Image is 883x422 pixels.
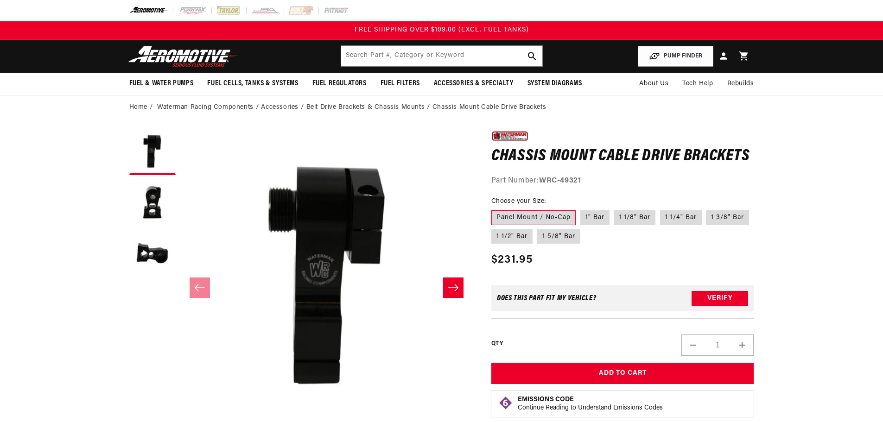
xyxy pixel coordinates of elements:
span: FREE SHIPPING OVER $109.00 (EXCL. FUEL TANKS) [355,26,529,33]
a: About Us [632,73,675,95]
summary: Fuel Filters [374,73,427,94]
label: 1 1/4" Bar [660,210,702,225]
button: Add to Cart [491,363,754,384]
div: Part Number: [491,175,754,187]
h1: Chassis Mount Cable Drive Brackets [491,149,754,164]
li: Chassis Mount Cable Drive Brackets [432,102,546,113]
summary: Fuel Regulators [305,73,374,94]
label: 1 5/8" Bar [537,229,580,244]
summary: Rebuilds [720,73,761,95]
a: Home [129,102,147,113]
button: Emissions CodeContinue Reading to Understand Emissions Codes [518,396,663,412]
button: Slide right [443,277,464,298]
legend: Choose your Size: [491,196,547,206]
span: $231.95 [491,252,533,268]
strong: Emissions Code [518,396,574,403]
button: search button [522,46,542,66]
summary: Tech Help [675,73,720,95]
p: Continue Reading to Understand Emissions Codes [518,404,663,412]
span: Tech Help [682,79,713,89]
input: Search by Part Number, Category or Keyword [341,46,542,66]
button: Slide left [190,277,210,298]
img: Emissions code [498,396,513,410]
span: Rebuilds [727,79,754,89]
label: 1 1/8" Bar [614,210,655,225]
div: Does This part fit My vehicle? [497,295,597,302]
label: Panel Mount / No-Cap [491,210,576,225]
summary: System Diagrams [521,73,589,94]
span: About Us [639,80,668,87]
img: Aeromotive [126,45,241,67]
span: Fuel Regulators [312,79,367,88]
label: 1 3/8" Bar [706,210,749,225]
a: Waterman Racing Components [157,102,254,113]
button: Load image 1 in gallery view [129,129,176,175]
button: Load image 3 in gallery view [129,231,176,277]
button: Verify [692,291,748,306]
summary: Fuel & Water Pumps [122,73,201,94]
label: QTY [491,340,503,348]
span: Fuel Filters [381,79,420,88]
label: 1" Bar [580,210,610,225]
summary: Accessories & Specialty [427,73,521,94]
summary: Fuel Cells, Tanks & Systems [200,73,305,94]
button: PUMP FINDER [638,46,713,67]
span: System Diagrams [527,79,582,88]
button: Load image 2 in gallery view [129,180,176,226]
li: Accessories [261,102,306,113]
span: Accessories & Specialty [434,79,514,88]
nav: breadcrumbs [129,102,754,113]
strong: WRC-49321 [539,177,581,184]
span: Fuel & Water Pumps [129,79,194,88]
label: 1 1/2" Bar [491,229,533,244]
span: Fuel Cells, Tanks & Systems [207,79,298,88]
li: Belt Drive Brackets & Chassis Mounts [306,102,432,113]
